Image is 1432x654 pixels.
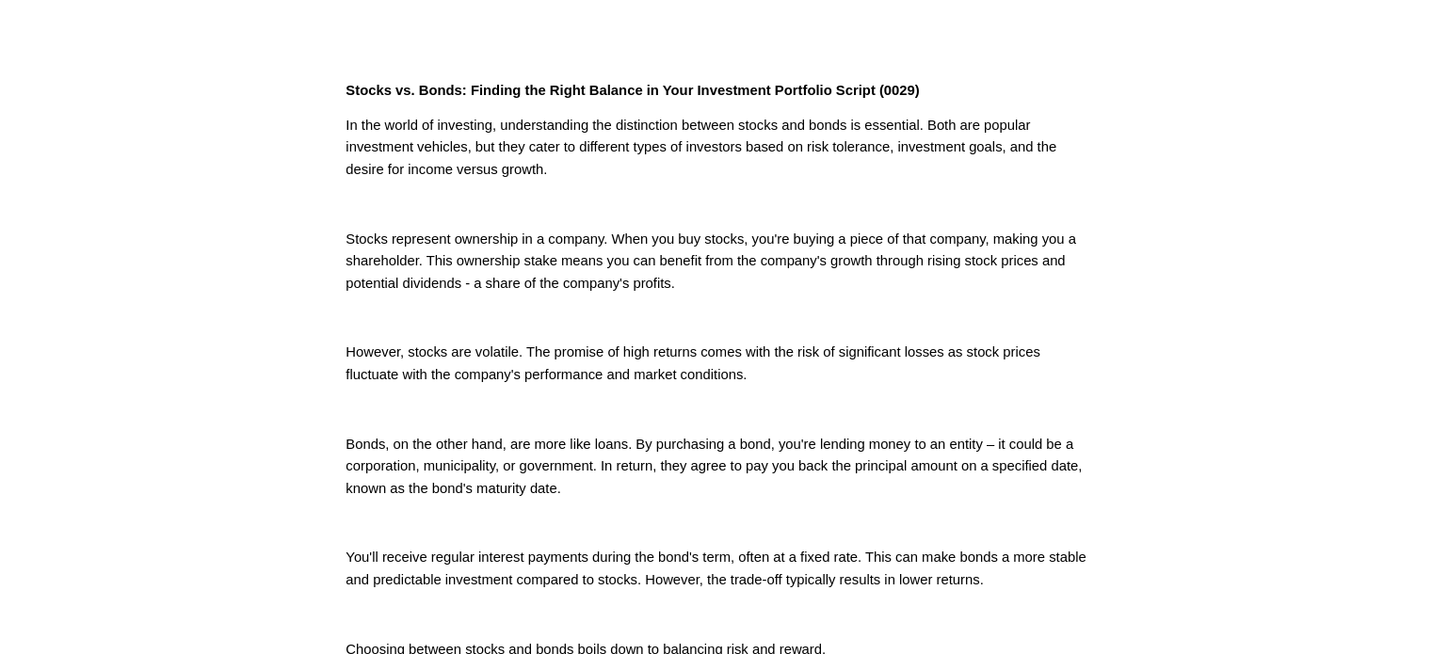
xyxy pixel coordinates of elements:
p: Bonds, on the other hand, are more like loans. By purchasing a bond, you're lending money to an e... [346,434,1086,501]
p: You'll receive regular interest payments during the bond's term, often at a fixed rate. This can ... [346,547,1086,591]
p: However, stocks are volatile. The promise of high returns comes with the risk of significant loss... [346,342,1086,386]
p: Stocks represent ownership in a company. When you buy stocks, you're buying a piece of that compa... [346,229,1086,295]
strong: Stocks vs. Bonds: Finding the Right Balance in Your Investment Portfolio Script (0029) [346,83,919,98]
p: In the world of investing, understanding the distinction between stocks and bonds is essential. B... [346,115,1086,182]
